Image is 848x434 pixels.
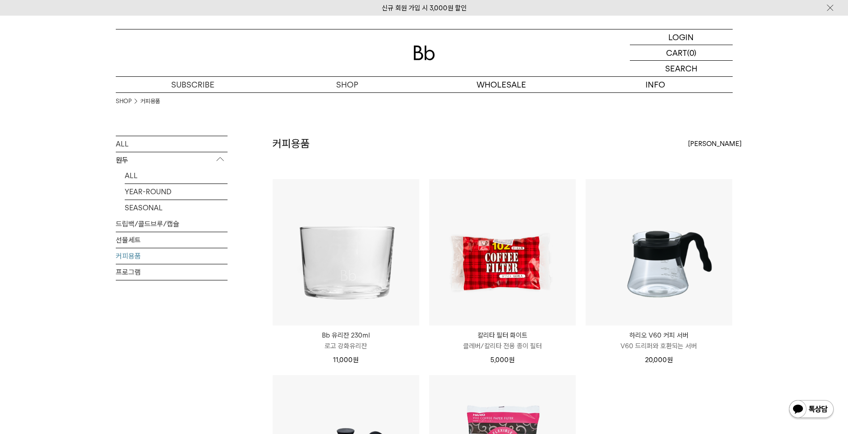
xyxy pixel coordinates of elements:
[668,29,694,45] p: LOGIN
[116,232,228,248] a: 선물세트
[273,330,419,341] p: Bb 유리잔 230ml
[645,356,673,364] span: 20,000
[788,399,835,421] img: 카카오톡 채널 1:1 채팅 버튼
[273,341,419,351] p: 로고 강화유리잔
[666,45,687,60] p: CART
[509,356,515,364] span: 원
[413,46,435,60] img: 로고
[116,97,131,106] a: SHOP
[353,356,359,364] span: 원
[667,356,673,364] span: 원
[586,330,732,341] p: 하리오 V60 커피 서버
[382,4,467,12] a: 신규 회원 가입 시 3,000원 할인
[665,61,697,76] p: SEARCH
[116,216,228,232] a: 드립백/콜드브루/캡슐
[630,29,733,45] a: LOGIN
[116,264,228,280] a: 프로그램
[116,152,228,168] p: 원두
[630,45,733,61] a: CART (0)
[586,341,732,351] p: V60 드리퍼와 호환되는 서버
[140,97,160,106] a: 커피용품
[125,168,228,184] a: ALL
[586,330,732,351] a: 하리오 V60 커피 서버 V60 드리퍼와 호환되는 서버
[116,248,228,264] a: 커피용품
[586,179,732,325] img: 하리오 V60 커피 서버
[578,77,733,92] p: INFO
[273,179,419,325] img: Bb 유리잔 230ml
[116,77,270,92] a: SUBSCRIBE
[273,330,419,351] a: Bb 유리잔 230ml 로고 강화유리잔
[424,77,578,92] p: WHOLESALE
[687,45,696,60] p: (0)
[272,136,310,151] h2: 커피용품
[490,356,515,364] span: 5,000
[688,138,742,149] span: [PERSON_NAME]
[429,179,576,325] img: 칼리타 필터 화이트
[429,330,576,351] a: 칼리타 필터 화이트 클레버/칼리타 전용 종이 필터
[270,77,424,92] a: SHOP
[429,341,576,351] p: 클레버/칼리타 전용 종이 필터
[429,330,576,341] p: 칼리타 필터 화이트
[125,200,228,216] a: SEASONAL
[333,356,359,364] span: 11,000
[116,136,228,152] a: ALL
[125,184,228,200] a: YEAR-ROUND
